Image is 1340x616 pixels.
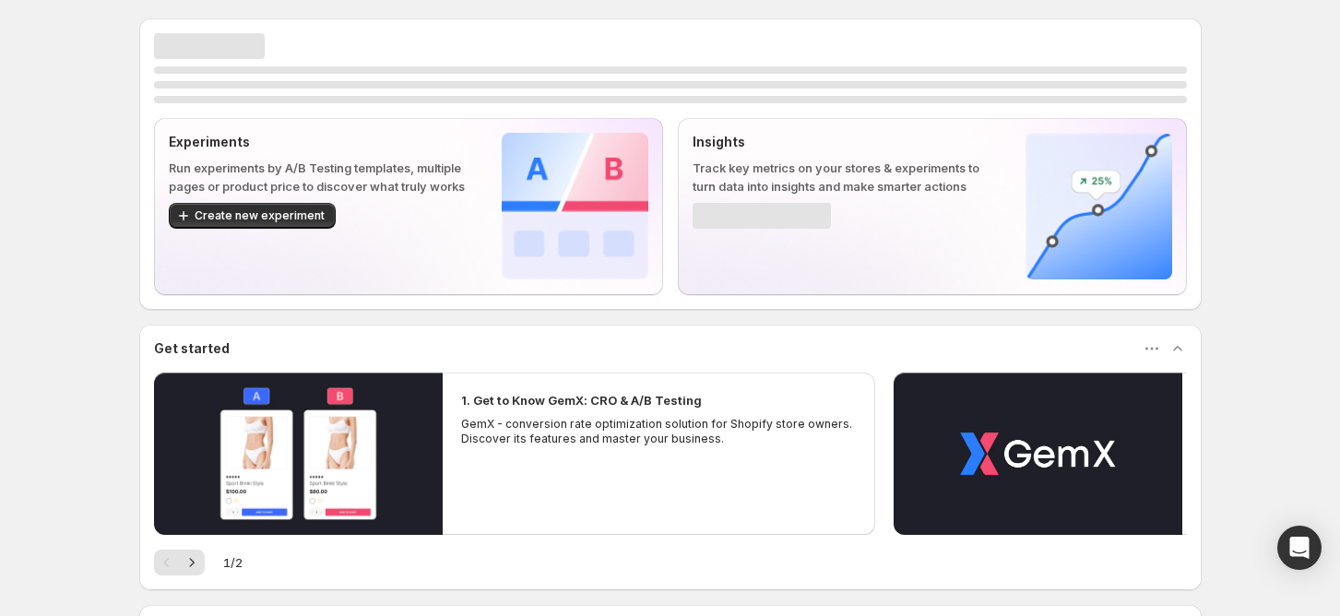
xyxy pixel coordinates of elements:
nav: Pagination [154,550,205,575]
span: 1 / 2 [223,553,243,572]
button: Play video [894,373,1182,535]
img: Insights [1026,133,1172,279]
p: Experiments [169,133,472,151]
button: Next [179,550,205,575]
span: Create new experiment [195,208,325,223]
button: Play video [154,373,443,535]
p: Run experiments by A/B Testing templates, multiple pages or product price to discover what truly ... [169,159,472,195]
h2: 1. Get to Know GemX: CRO & A/B Testing [461,391,702,409]
img: Experiments [502,133,648,279]
p: Track key metrics on your stores & experiments to turn data into insights and make smarter actions [693,159,996,195]
div: Open Intercom Messenger [1277,526,1322,570]
h3: Get started [154,339,230,358]
p: GemX - conversion rate optimization solution for Shopify store owners. Discover its features and ... [461,417,858,446]
button: Create new experiment [169,203,336,229]
p: Insights [693,133,996,151]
